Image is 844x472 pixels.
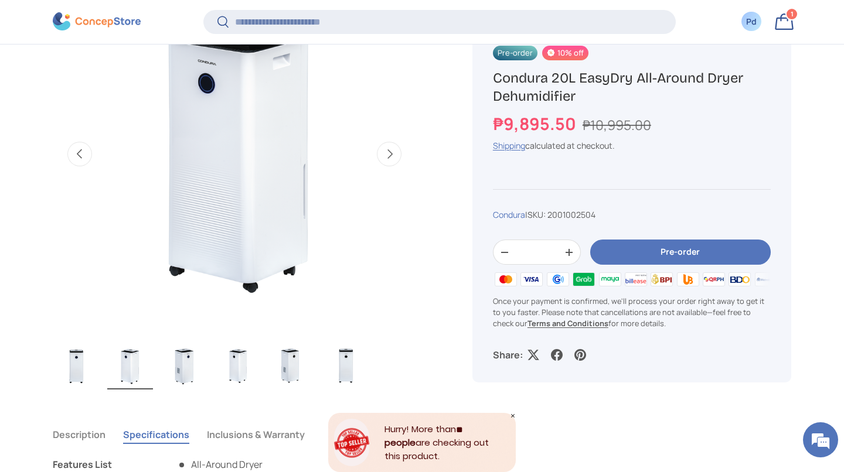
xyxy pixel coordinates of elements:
img: visa [519,271,544,288]
img: condura-easy-dry-dehumidifier-full-left-side-view-concepstore-dot-ph [215,343,261,389]
textarea: Type your message and hit 'Enter' [6,341,223,382]
img: https://concepstore.ph/products/condura-easydry-all-around-dryer-dehumidifier-20l [323,343,369,389]
span: 2001002504 [547,209,595,220]
span: Send voice message [185,355,197,367]
img: condura-easy-dry-dehumidifier-left-side-view-concepstore.ph [107,343,153,389]
div: 8:23 PM [15,313,110,336]
a: Pd [738,9,764,35]
div: calculated at checkout. [493,139,771,152]
img: grabpay [571,271,597,288]
a: Condura [493,209,525,220]
a: Terms and Conditions [527,318,608,329]
button: Inclusions & Warranty [207,421,305,448]
img: billease [623,271,649,288]
img: gcash [545,271,571,288]
p: Share: [493,348,523,362]
div: Close [510,413,516,419]
div: [PERSON_NAME] [20,165,214,175]
div: Lyka De Quiros [61,64,197,82]
span: 1 [791,9,794,18]
img: ConcepStore [53,13,141,31]
img: condura-easy-dry-dehumidifier-full-right-side-view-condura-philippines [269,343,315,389]
span: 10% off [542,46,588,60]
div: Pd [745,16,758,28]
span: Pre-order [493,46,537,60]
button: Description [53,421,105,448]
div: Minimize live chat window [192,6,220,34]
button: Specifications [123,421,189,448]
div: 8:23 PM [32,220,214,293]
span: You're welcome [23,318,102,331]
span: Attach a file [203,355,215,367]
h1: Condura 20L EasyDry All-Around Dryer Dehumidifier [493,69,771,105]
img: qrph [701,271,727,288]
em: Slightly smiling face [87,316,102,332]
img: bpi [649,271,675,288]
li: All-Around Dryer​ [177,457,416,471]
s: ₱10,995.00 [583,117,651,135]
img: ubp [675,271,700,288]
img: bdo [727,271,753,288]
div: 8:19 PM [32,110,214,158]
span: oh sad naman. How about ang carrier, pwede po ba sya iplug sa smart wifi plug? [40,114,206,153]
img: metrobank [753,271,779,288]
div: [PERSON_NAME] [20,300,214,311]
span: End chat [201,326,214,337]
span: Both manual po. [23,182,91,195]
div: 8:19 PM [15,177,99,200]
button: Pre-order [590,240,771,265]
span: More actions [186,326,195,337]
img: maya [597,271,622,288]
div: pbdeaquino [20,207,208,217]
a: Shipping [493,140,525,151]
span: SKU: [527,209,546,220]
span: ok noted po. [GEOGRAPHIC_DATA]. Medyo consideration ko [PERSON_NAME] macocontrol ko remotely na h... [40,224,206,289]
img: condura-easy-dry-dehumidifier-full-view-concepstore.ph [53,343,99,389]
img: master [493,271,519,288]
p: Once your payment is confirmed, we'll process your order right away to get it to you faster. Plea... [493,296,771,330]
img: condura-easy-dry-dehumidifier-right-side-view-concepstore [161,343,207,389]
strong: ₱9,895.50 [493,113,579,136]
span: | [525,209,595,220]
